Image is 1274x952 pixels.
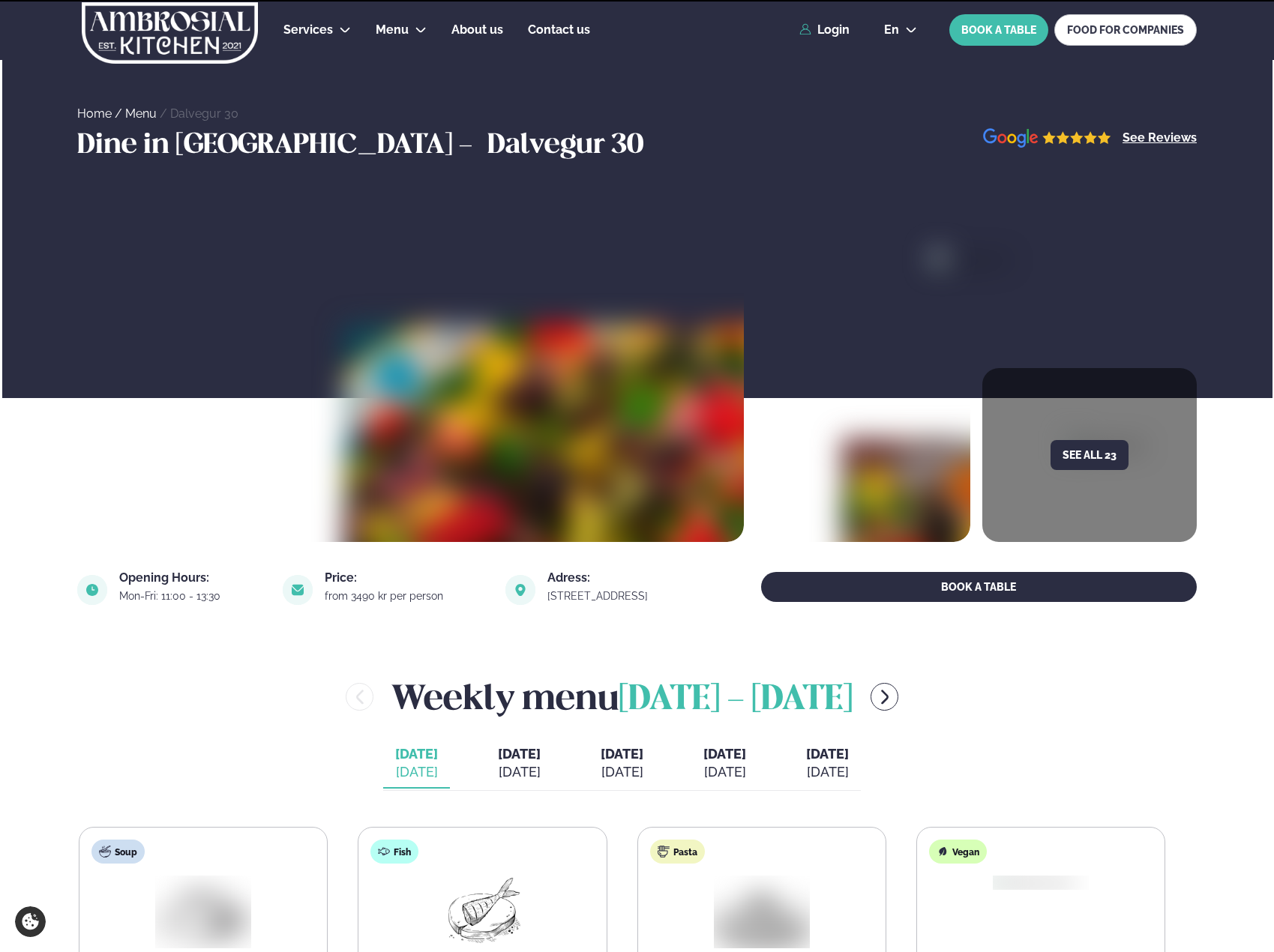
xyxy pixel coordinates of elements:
[391,672,853,721] h2: Weekly menu
[434,876,530,945] img: Fish.png
[691,739,758,789] button: [DATE] [DATE]
[80,2,259,64] img: logo
[589,739,655,789] button: [DATE] [DATE]
[528,22,590,37] span: Contact us
[170,106,238,121] a: Dalvegur 30
[806,746,849,762] span: [DATE]
[376,22,409,37] span: Menu
[395,745,438,763] span: [DATE]
[77,128,480,164] h3: Dine in [GEOGRAPHIC_DATA] -
[395,763,438,781] div: [DATE]
[949,14,1048,46] button: BOOK A TABLE
[99,846,111,858] img: soup.svg
[937,846,949,858] img: Vegan.svg
[703,763,746,781] div: [DATE]
[806,763,849,781] div: [DATE]
[871,683,898,711] button: menu-btn-right
[650,840,705,864] div: Pasta
[703,746,746,762] span: [DATE]
[505,575,535,605] img: image alt
[929,840,987,864] div: Vegan
[547,587,692,605] a: link
[761,572,1197,602] button: BOOK A TABLE
[325,572,487,584] div: Price:
[125,106,157,121] a: Menu
[145,869,261,952] img: Soup.png
[119,572,265,584] div: Opening Hours:
[601,763,643,781] div: [DATE]
[619,684,853,717] span: [DATE] - [DATE]
[283,575,313,605] img: image alt
[344,326,1144,758] img: image alt
[704,869,820,952] img: Spagetti.png
[325,590,487,602] div: from 3490 kr per person
[842,438,1099,646] img: image alt
[799,23,850,37] a: Login
[1051,440,1129,470] button: See all 23
[451,21,503,39] a: About us
[346,683,373,711] button: menu-btn-left
[383,739,450,789] button: [DATE] [DATE]
[77,575,107,605] img: image alt
[983,128,1111,148] img: image alt
[119,590,265,602] div: Mon-Fri: 11:00 - 13:30
[601,746,643,762] span: [DATE]
[1054,14,1197,46] a: FOOD FOR COMPANIES
[160,106,170,121] span: /
[376,21,409,39] a: Menu
[486,739,553,789] button: [DATE] [DATE]
[498,746,541,762] span: [DATE]
[91,840,145,864] div: Soup
[1123,132,1197,144] a: See Reviews
[658,846,670,858] img: pasta.svg
[77,106,112,121] a: Home
[487,128,643,164] h3: Dalvegur 30
[283,22,333,37] span: Services
[15,906,46,937] a: Cookie settings
[115,106,125,121] span: /
[884,24,899,36] span: en
[498,763,541,781] div: [DATE]
[985,874,1071,891] img: Vegan.png
[451,22,503,37] span: About us
[794,739,861,789] button: [DATE] [DATE]
[370,840,418,864] div: Fish
[872,24,929,36] button: en
[528,21,590,39] a: Contact us
[378,846,390,858] img: fish.svg
[547,572,692,584] div: Adress:
[283,21,333,39] a: Services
